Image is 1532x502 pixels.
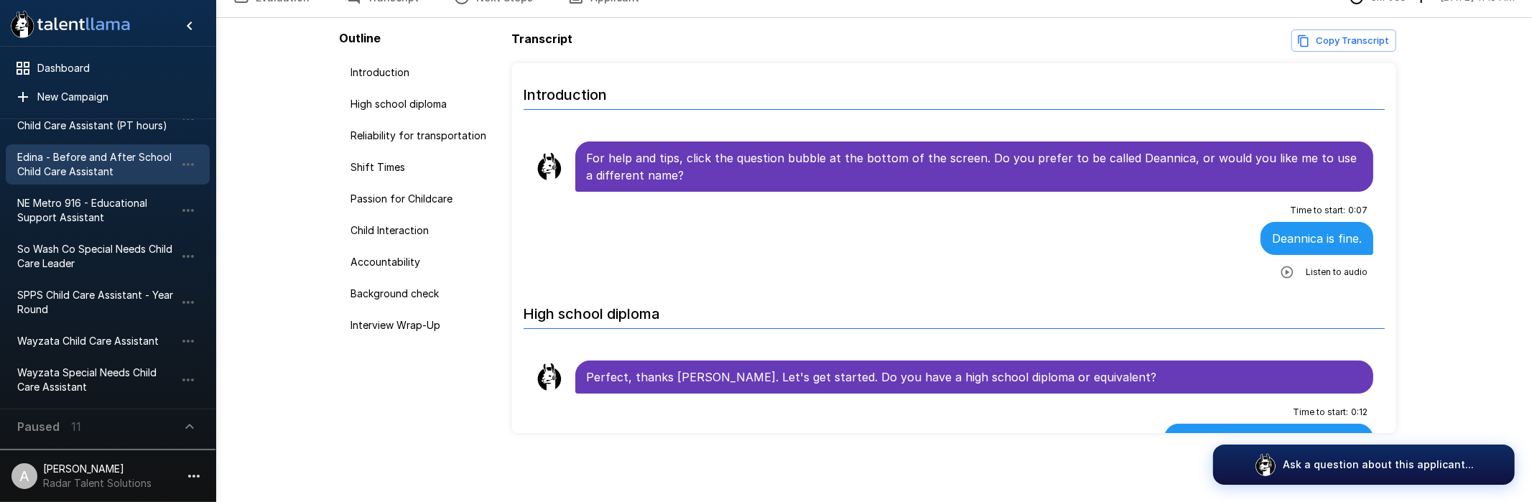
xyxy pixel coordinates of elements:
button: Copy transcript [1291,29,1396,52]
div: Child Interaction [340,218,506,243]
span: Interview Wrap-Up [351,318,495,333]
img: logo_glasses@2x.png [1254,453,1277,476]
div: Shift Times [340,154,506,180]
b: Transcript [512,32,573,46]
span: 0 : 07 [1348,203,1368,218]
div: Introduction [340,60,506,85]
h6: High school diploma [524,291,1385,329]
button: Ask a question about this applicant... [1213,445,1515,485]
span: High school diploma [351,97,495,111]
p: Perfect, thanks [PERSON_NAME]. Let's get started. Do you have a high school diploma or equivalent? [587,368,1362,386]
span: Passion for Childcare [351,192,495,206]
p: Ask a question about this applicant... [1283,457,1474,472]
div: Interview Wrap-Up [340,312,506,338]
span: Time to start : [1293,405,1348,419]
div: Accountability [340,249,506,275]
span: Time to start : [1290,203,1345,218]
span: Accountability [351,255,495,269]
span: Shift Times [351,160,495,175]
span: Listen to audio [1306,265,1368,279]
div: Passion for Childcare [340,186,506,212]
span: Introduction [351,65,495,80]
span: Child Interaction [351,223,495,238]
p: For help and tips, click the question bubble at the bottom of the screen. Do you prefer to be cal... [587,149,1362,184]
div: High school diploma [340,91,506,117]
img: llama_clean.png [535,363,564,391]
span: Reliability for transportation [351,129,495,143]
b: Outline [340,31,381,45]
img: llama_clean.png [535,152,564,181]
span: Background check [351,287,495,301]
p: Deannica is fine. [1272,230,1362,247]
p: Yes, I have a high school diploma. [1176,432,1362,449]
h6: Introduction [524,72,1385,110]
div: Background check [340,281,506,307]
div: Reliability for transportation [340,123,506,149]
span: 0 : 12 [1351,405,1368,419]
